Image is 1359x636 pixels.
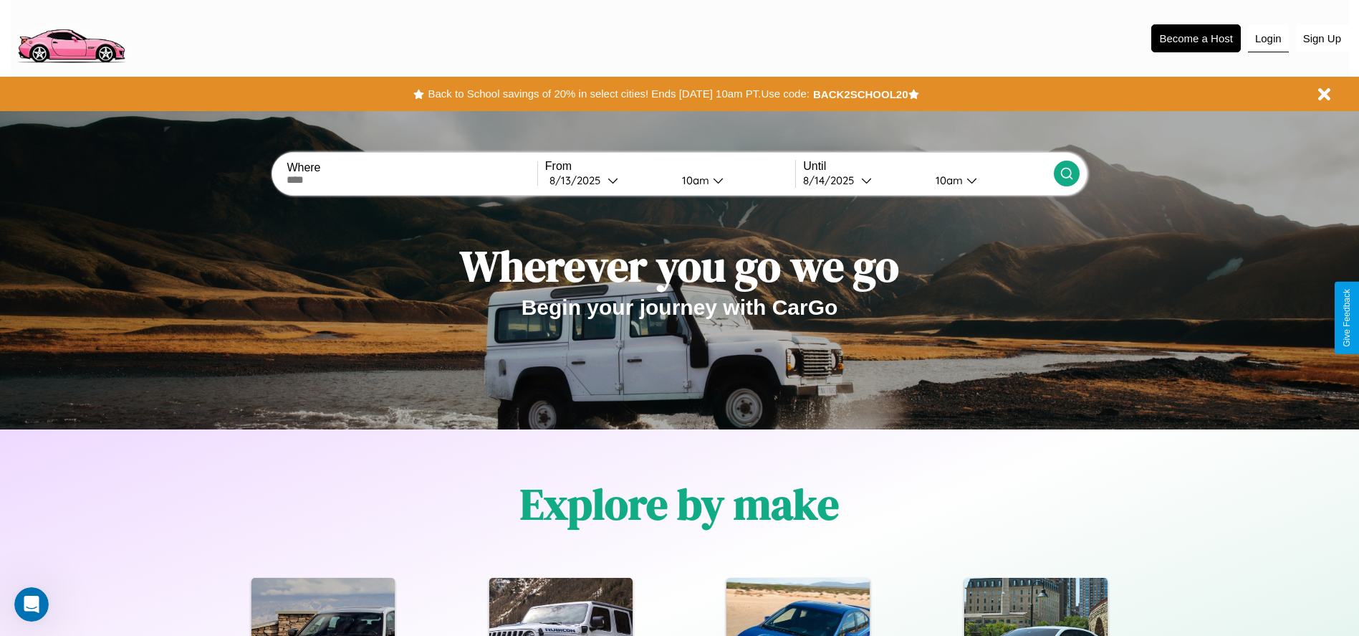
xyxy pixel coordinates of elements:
div: 8 / 13 / 2025 [549,174,608,187]
button: 10am [671,173,796,188]
button: 8/13/2025 [545,173,671,188]
img: logo [11,7,131,67]
button: Back to School savings of 20% in select cities! Ends [DATE] 10am PT.Use code: [424,84,812,104]
div: Give Feedback [1342,289,1352,347]
div: 10am [928,174,966,187]
iframe: Intercom live chat [14,587,49,622]
button: 10am [924,173,1054,188]
b: BACK2SCHOOL20 [813,88,908,100]
div: 10am [675,174,713,187]
button: Login [1248,25,1289,52]
label: Where [287,161,537,174]
button: Become a Host [1151,24,1241,52]
h1: Explore by make [520,475,839,533]
button: Sign Up [1296,25,1348,52]
label: From [545,160,795,173]
label: Until [803,160,1053,173]
div: 8 / 14 / 2025 [803,174,861,187]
